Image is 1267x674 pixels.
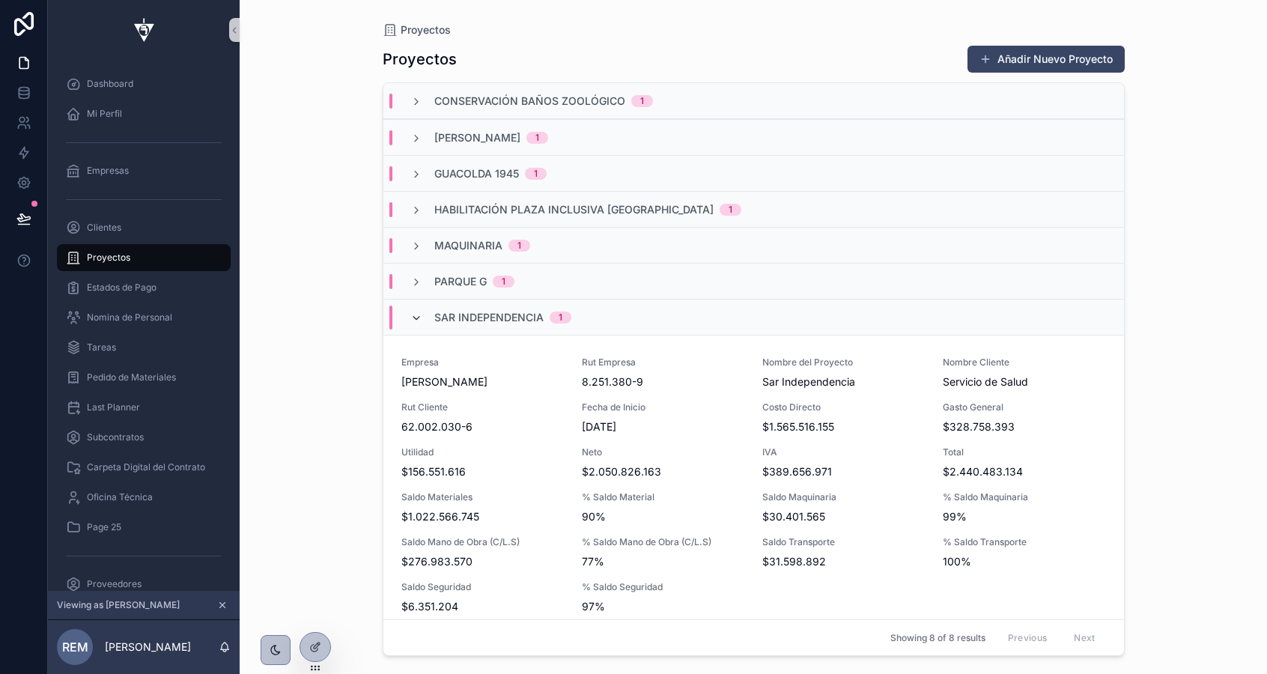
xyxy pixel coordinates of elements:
[762,446,925,458] span: IVA
[401,446,564,458] span: Utilidad
[57,334,231,361] a: Tareas
[943,464,1105,479] span: $2.440.483.134
[517,240,521,252] div: 1
[401,356,564,368] span: Empresa
[943,446,1105,458] span: Total
[57,214,231,241] a: Clientes
[57,424,231,451] a: Subcontratos
[57,571,231,598] a: Proveedores
[87,282,157,294] span: Estados de Pago
[383,49,457,70] h1: Proyectos
[434,274,487,289] span: Parque G
[582,509,744,524] span: 90%
[87,252,130,264] span: Proyectos
[762,509,925,524] span: $30.401.565
[729,204,732,216] div: 1
[582,464,744,479] span: $2.050.826.163
[87,78,133,90] span: Dashboard
[87,165,129,177] span: Empresas
[57,514,231,541] a: Page 25
[582,374,744,389] span: 8.251.380-9
[582,491,744,503] span: % Saldo Material
[87,431,144,443] span: Subcontratos
[57,100,231,127] a: Mi Perfil
[57,304,231,331] a: Nomina de Personal
[57,274,231,301] a: Estados de Pago
[502,276,505,288] div: 1
[383,22,451,37] a: Proyectos
[582,419,744,434] span: [DATE]
[943,536,1105,548] span: % Saldo Transporte
[943,356,1105,368] span: Nombre Cliente
[401,536,564,548] span: Saldo Mano de Obra (C/L.S)
[582,536,744,548] span: % Saldo Mano de Obra (C/L.S)
[762,401,925,413] span: Costo Directo
[434,130,520,145] span: [PERSON_NAME]
[582,581,744,593] span: % Saldo Seguridad
[434,166,519,181] span: Guacolda 1945
[582,554,744,569] span: 77%
[434,202,714,217] span: Habilitación Plaza Inclusiva [GEOGRAPHIC_DATA]
[401,581,564,593] span: Saldo Seguridad
[401,374,564,389] span: [PERSON_NAME]
[434,310,544,325] span: Sar Independencia
[640,95,644,107] div: 1
[762,419,925,434] span: $1.565.516.155
[57,364,231,391] a: Pedido de Materiales
[762,491,925,503] span: Saldo Maquinaria
[434,238,502,253] span: Maquinaria
[582,401,744,413] span: Fecha de Inicio
[762,554,925,569] span: $31.598.892
[943,419,1105,434] span: $328.758.393
[57,599,180,611] span: Viewing as [PERSON_NAME]
[582,599,744,614] span: 97%
[57,244,231,271] a: Proyectos
[401,22,451,37] span: Proyectos
[87,491,153,503] span: Oficina Técnica
[87,401,140,413] span: Last Planner
[87,578,142,590] span: Proveedores
[943,509,1105,524] span: 99%
[87,371,176,383] span: Pedido de Materiales
[401,554,564,569] span: $276.983.570
[87,108,122,120] span: Mi Perfil
[943,554,1105,569] span: 100%
[401,491,564,503] span: Saldo Materiales
[535,132,539,144] div: 1
[534,168,538,180] div: 1
[762,356,925,368] span: Nombre del Proyecto
[401,599,564,614] span: $6.351.204
[48,60,240,591] div: scrollable content
[967,46,1125,73] button: Añadir Nuevo Proyecto
[582,446,744,458] span: Neto
[890,632,985,644] span: Showing 8 of 8 results
[57,454,231,481] a: Carpeta Digital del Contrato
[401,419,564,434] span: 62.002.030-6
[57,157,231,184] a: Empresas
[401,509,564,524] span: $1.022.566.745
[105,640,191,655] p: [PERSON_NAME]
[762,464,925,479] span: $389.656.971
[943,491,1105,503] span: % Saldo Maquinaria
[87,521,121,533] span: Page 25
[87,341,116,353] span: Tareas
[401,464,564,479] span: $156.551.616
[87,222,121,234] span: Clientes
[943,401,1105,413] span: Gasto General
[762,536,925,548] span: Saldo Transporte
[762,374,925,389] span: Sar Independencia
[559,312,562,324] div: 1
[87,461,205,473] span: Carpeta Digital del Contrato
[57,394,231,421] a: Last Planner
[87,312,172,324] span: Nomina de Personal
[57,70,231,97] a: Dashboard
[126,18,162,42] img: App logo
[943,374,1105,389] span: Servicio de Salud
[62,638,88,656] span: REM
[57,484,231,511] a: Oficina Técnica
[401,401,564,413] span: Rut Cliente
[434,94,625,109] span: Conservación Baños Zoológico
[582,356,744,368] span: Rut Empresa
